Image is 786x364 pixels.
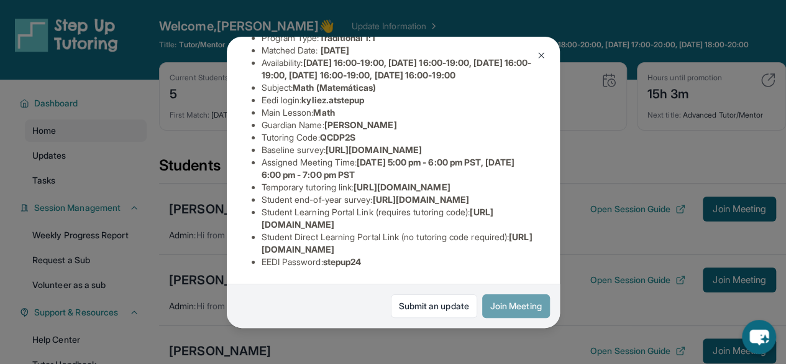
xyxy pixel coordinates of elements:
[319,32,375,43] span: Traditional 1:1
[482,294,550,318] button: Join Meeting
[262,181,535,194] li: Temporary tutoring link :
[323,256,362,267] span: stepup24
[262,206,535,231] li: Student Learning Portal Link (requires tutoring code) :
[324,119,397,130] span: [PERSON_NAME]
[262,94,535,106] li: Eedi login :
[262,231,535,256] li: Student Direct Learning Portal Link (no tutoring code required) :
[321,45,349,55] span: [DATE]
[262,157,514,180] span: [DATE] 5:00 pm - 6:00 pm PST, [DATE] 6:00 pm - 7:00 pm PST
[320,132,355,142] span: QCDP2S
[313,107,334,118] span: Math
[262,57,532,80] span: [DATE] 16:00-19:00, [DATE] 16:00-19:00, [DATE] 16:00-19:00, [DATE] 16:00-19:00, [DATE] 16:00-19:00
[262,194,535,206] li: Student end-of-year survey :
[262,256,535,268] li: EEDI Password :
[293,82,376,93] span: Math (Matemáticas)
[536,50,546,60] img: Close Icon
[262,32,535,44] li: Program Type:
[372,194,468,205] span: [URL][DOMAIN_NAME]
[391,294,477,318] a: Submit an update
[262,57,535,82] li: Availability:
[262,144,535,156] li: Baseline survey :
[262,82,535,94] li: Subject :
[262,119,535,131] li: Guardian Name :
[742,320,776,354] button: chat-button
[262,106,535,119] li: Main Lesson :
[301,95,364,105] span: kyliez.atstepup
[262,156,535,181] li: Assigned Meeting Time :
[262,44,535,57] li: Matched Date:
[354,182,450,192] span: [URL][DOMAIN_NAME]
[262,131,535,144] li: Tutoring Code :
[326,144,422,155] span: [URL][DOMAIN_NAME]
